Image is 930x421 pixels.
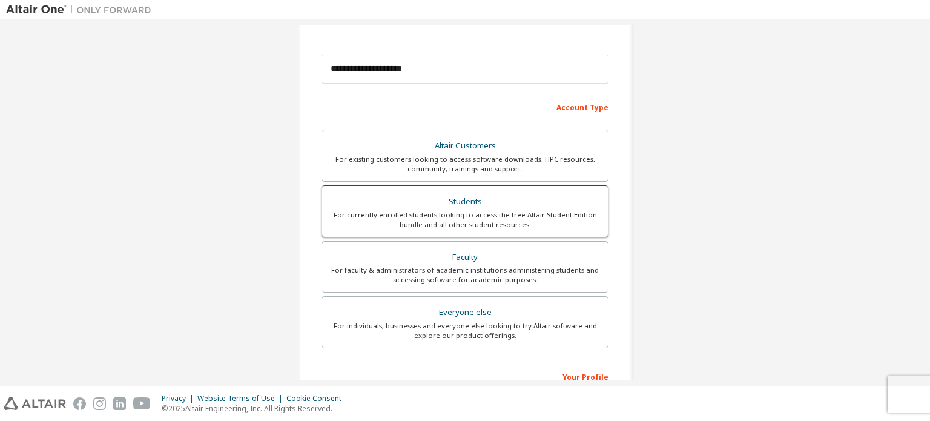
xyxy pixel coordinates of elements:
[4,397,66,410] img: altair_logo.svg
[73,397,86,410] img: facebook.svg
[329,138,601,154] div: Altair Customers
[133,397,151,410] img: youtube.svg
[93,397,106,410] img: instagram.svg
[329,304,601,321] div: Everyone else
[286,394,349,403] div: Cookie Consent
[329,154,601,174] div: For existing customers looking to access software downloads, HPC resources, community, trainings ...
[322,97,608,116] div: Account Type
[329,321,601,340] div: For individuals, businesses and everyone else looking to try Altair software and explore our prod...
[329,265,601,285] div: For faculty & administrators of academic institutions administering students and accessing softwa...
[197,394,286,403] div: Website Terms of Use
[329,249,601,266] div: Faculty
[6,4,157,16] img: Altair One
[162,394,197,403] div: Privacy
[329,193,601,210] div: Students
[329,210,601,230] div: For currently enrolled students looking to access the free Altair Student Edition bundle and all ...
[113,397,126,410] img: linkedin.svg
[322,366,608,386] div: Your Profile
[162,403,349,414] p: © 2025 Altair Engineering, Inc. All Rights Reserved.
